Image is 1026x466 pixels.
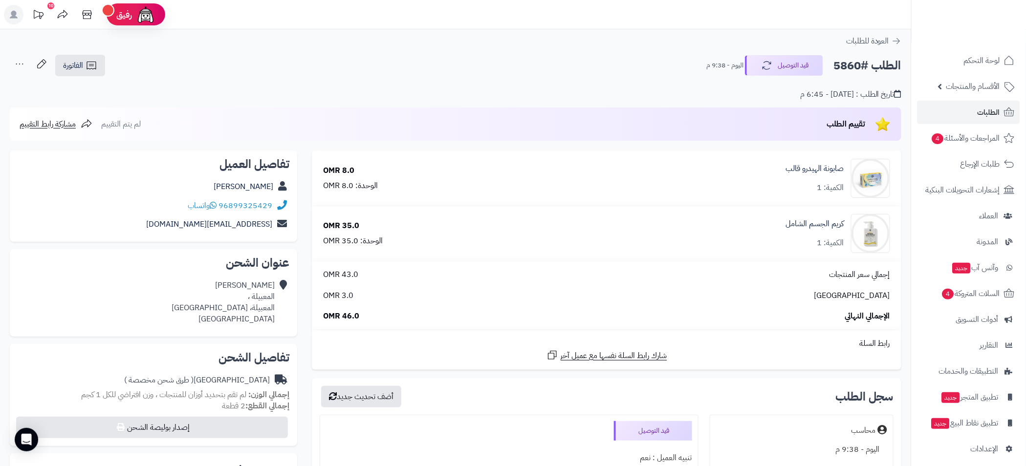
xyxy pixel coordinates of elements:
span: لوحة التحكم [964,54,1000,67]
a: المدونة [917,230,1020,254]
div: 35.0 OMR [323,220,359,232]
a: أدوات التسويق [917,308,1020,331]
span: الإجمالي النهائي [845,311,890,322]
a: مشاركة رابط التقييم [20,118,92,130]
img: ai-face.png [136,5,155,24]
span: العملاء [980,209,999,223]
div: الكمية: 1 [817,182,844,193]
span: ( طرق شحن مخصصة ) [124,374,194,386]
a: تحديثات المنصة [26,5,50,27]
a: المراجعات والأسئلة4 [917,127,1020,150]
a: السلات المتروكة4 [917,282,1020,305]
a: كريم الجسم الشامل [786,218,844,230]
span: أدوات التسويق [956,313,999,326]
span: رفيق [116,9,132,21]
span: إشعارات التحويلات البنكية [926,183,1000,197]
span: وآتس آب [952,261,999,275]
div: 8.0 OMR [323,165,354,176]
div: الوحدة: 8.0 OMR [323,180,378,191]
span: تطبيق المتجر [941,390,999,404]
button: إصدار بوليصة الشحن [16,417,288,438]
h3: سجل الطلب [835,391,894,402]
a: صابونة الهيدرو قالب [786,163,844,174]
h2: الطلب #5860 [833,56,901,76]
a: شارك رابط السلة نفسها مع عميل آخر [546,349,667,361]
span: جديد [942,392,960,403]
strong: إجمالي القطع: [245,400,289,412]
a: التطبيقات والخدمات [917,360,1020,383]
span: 3.0 OMR [323,290,353,301]
a: إشعارات التحويلات البنكية [917,178,1020,202]
h2: تفاصيل الشحن [18,352,289,363]
span: العودة للطلبات [846,35,889,47]
span: المراجعات والأسئلة [931,131,1000,145]
strong: إجمالي الوزن: [248,389,289,401]
div: 10 [47,2,54,9]
span: لم يتم التقييم [101,118,141,130]
a: وآتس آبجديد [917,256,1020,279]
span: 4 [942,289,954,299]
div: اليوم - 9:38 م [716,440,887,459]
span: السلات المتروكة [941,287,1000,300]
a: [EMAIL_ADDRESS][DOMAIN_NAME] [146,218,272,230]
a: العودة للطلبات [846,35,901,47]
small: اليوم - 9:38 م [706,61,743,70]
div: تاريخ الطلب : [DATE] - 6:45 م [800,89,901,100]
span: الطلبات [978,106,1000,119]
div: رابط السلة [316,338,897,349]
span: التقارير [980,339,999,352]
span: الإعدادات [971,442,999,456]
div: الوحدة: 35.0 OMR [323,235,383,247]
span: التطبيقات والخدمات [939,364,999,378]
a: تطبيق المتجرجديد [917,385,1020,409]
h2: عنوان الشحن [18,257,289,269]
a: لوحة التحكم [917,49,1020,72]
a: العملاء [917,204,1020,228]
img: 1739573119-cm52f9dep0njo01kla0z30oeq_hydro_soap-01-90x90.jpg [851,159,890,198]
span: جديد [932,418,950,429]
span: الفاتورة [63,60,83,71]
button: أضف تحديث جديد [321,386,401,407]
div: [PERSON_NAME] المعبيلة ، المعبيلة، [GEOGRAPHIC_DATA] [GEOGRAPHIC_DATA] [172,280,275,324]
a: طلبات الإرجاع [917,152,1020,176]
span: تطبيق نقاط البيع [931,416,999,430]
a: الفاتورة [55,55,105,76]
span: 46.0 OMR [323,311,359,322]
span: الأقسام والمنتجات [946,80,1000,93]
span: شارك رابط السلة نفسها مع عميل آخر [561,350,667,361]
div: [GEOGRAPHIC_DATA] [124,375,270,386]
small: 2 قطعة [222,400,289,412]
span: مشاركة رابط التقييم [20,118,76,130]
a: الإعدادات [917,437,1020,461]
a: التقارير [917,334,1020,357]
span: 43.0 OMR [323,269,358,280]
a: الطلبات [917,101,1020,124]
span: تقييم الطلب [827,118,865,130]
button: قيد التوصيل [745,55,823,76]
span: المدونة [977,235,999,249]
span: طلبات الإرجاع [961,157,1000,171]
div: Open Intercom Messenger [15,428,38,451]
a: واتساب [188,200,217,212]
img: 1739573569-cm51af9dd0msi01klccb0chz9_BODY_CREAM-09-90x90.jpg [851,214,890,253]
a: [PERSON_NAME] [214,181,273,192]
span: [GEOGRAPHIC_DATA] [814,290,890,301]
span: إجمالي سعر المنتجات [829,269,890,280]
h2: تفاصيل العميل [18,158,289,170]
span: جديد [953,263,971,274]
div: الكمية: 1 [817,237,844,249]
img: logo-2.png [960,27,1017,48]
span: لم تقم بتحديد أوزان للمنتجات ، وزن افتراضي للكل 1 كجم [81,389,246,401]
div: محاسب [851,425,875,436]
span: 4 [932,133,944,144]
a: 96899325429 [218,200,272,212]
a: تطبيق نقاط البيعجديد [917,411,1020,435]
div: قيد التوصيل [614,421,692,441]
